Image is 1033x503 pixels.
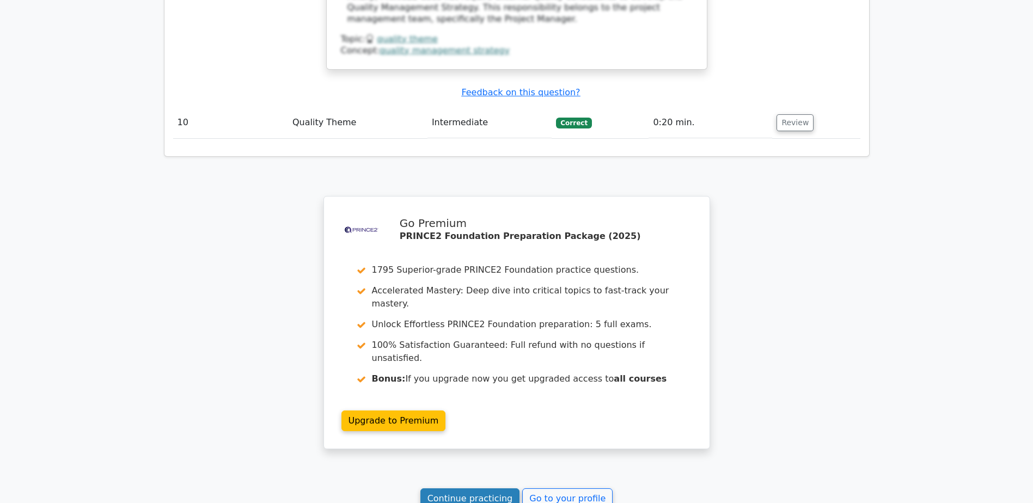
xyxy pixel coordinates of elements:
td: 10 [173,107,288,138]
a: quality theme [377,34,438,44]
a: quality management strategy [380,45,510,56]
td: Quality Theme [288,107,427,138]
span: Correct [556,118,591,128]
td: Intermediate [427,107,552,138]
div: Topic: [341,34,693,45]
div: Concept: [341,45,693,57]
a: Upgrade to Premium [341,410,446,431]
td: 0:20 min. [649,107,772,138]
button: Review [777,114,814,131]
a: Feedback on this question? [461,87,580,97]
